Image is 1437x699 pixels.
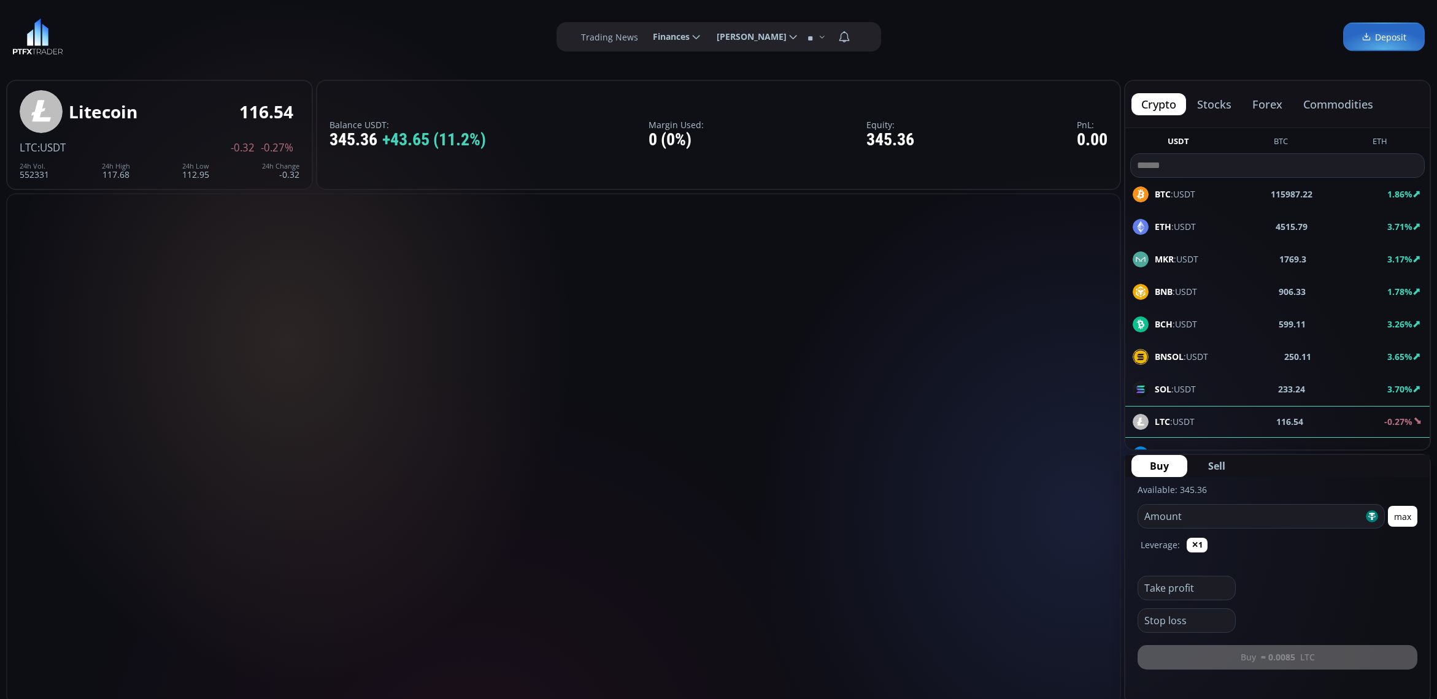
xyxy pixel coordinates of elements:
button: forex [1242,93,1292,115]
div: 112.95 [182,162,209,179]
b: 3.71% [1387,221,1412,232]
div: 0.00 [1077,131,1108,150]
span: LTC [20,140,37,155]
b: DASH [1155,448,1179,460]
div: 24h Change [262,162,299,170]
span: Sell [1208,459,1225,473]
span: :USDT [1155,253,1198,265]
button: Sell [1190,455,1244,477]
b: 3.70% [1387,383,1412,395]
span: -0.27% [261,142,293,153]
div: 24h High [102,162,130,170]
label: Available: 345.36 [1138,484,1207,495]
b: 599.11 [1279,318,1306,330]
b: 3.17% [1387,253,1412,265]
div: 117.68 [102,162,130,179]
label: Equity: [866,120,914,129]
b: 1.78% [1387,286,1412,297]
div: -0.32 [262,162,299,179]
span: Deposit [1362,31,1406,44]
span: +43.65 (11.2%) [382,131,486,150]
b: 115987.22 [1271,188,1312,201]
span: Finances [644,25,690,49]
b: 0.28% [1387,448,1412,460]
b: 250.11 [1284,350,1311,363]
div: 0 (0%) [649,131,704,150]
label: PnL: [1077,120,1108,129]
div: 24h Vol. [20,162,49,170]
img: LOGO [12,18,63,55]
b: 3.26% [1387,318,1412,330]
b: BNSOL [1155,351,1184,362]
div: 552331 [20,162,49,179]
div: 24h Low [182,162,209,170]
span: :USDT [1155,350,1208,363]
label: Balance USDT: [329,120,486,129]
b: 4515.79 [1276,220,1308,233]
div: 345.36 [329,131,486,150]
button: ✕1 [1187,538,1208,552]
b: ETH [1155,221,1171,232]
b: SOL [1155,383,1171,395]
div: 345.36 [866,131,914,150]
span: :USDT [1155,188,1195,201]
a: Deposit [1343,23,1425,52]
button: USDT [1163,136,1194,151]
button: stocks [1187,93,1241,115]
button: commodities [1293,93,1383,115]
b: BTC [1155,188,1171,200]
b: 233.24 [1278,383,1305,395]
span: :USDT [1155,448,1203,460]
div: Litecoin [69,102,137,121]
b: MKR [1155,253,1174,265]
label: Margin Used: [649,120,704,129]
label: Trading News [581,31,638,44]
div: 116.54 [239,102,293,121]
button: BTC [1269,136,1293,151]
label: Leverage: [1141,538,1180,551]
b: 3.65% [1387,351,1412,362]
span: [PERSON_NAME] [708,25,787,49]
button: ETH [1368,136,1392,151]
b: 1.86% [1387,188,1412,200]
b: 24.79 [1284,448,1306,460]
span: Buy [1150,459,1169,473]
span: :USDT [1155,285,1197,298]
b: BNB [1155,286,1173,297]
span: :USDT [1155,383,1196,395]
b: BCH [1155,318,1173,330]
button: max [1388,506,1417,527]
span: :USDT [1155,220,1196,233]
b: 1769.3 [1279,253,1306,265]
span: :USDT [1155,318,1197,330]
span: :USDT [37,140,66,155]
button: crypto [1131,93,1186,115]
button: Buy [1131,455,1187,477]
span: -0.32 [231,142,255,153]
b: 906.33 [1279,285,1306,298]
